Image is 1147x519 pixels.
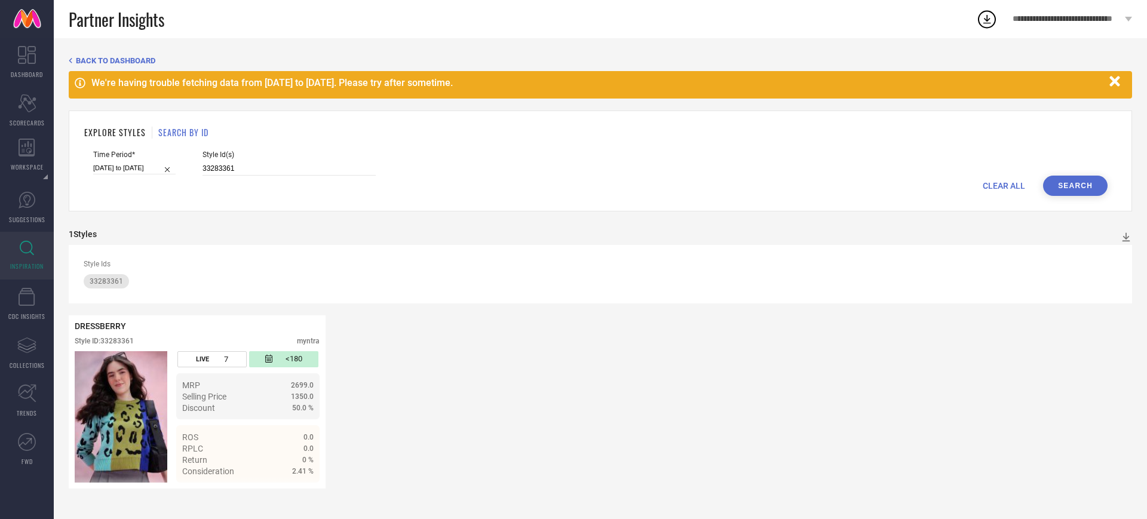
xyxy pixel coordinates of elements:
span: Time Period* [93,151,176,159]
span: WORKSPACE [11,162,44,171]
span: Selling Price [182,392,226,401]
span: SCORECARDS [10,118,45,127]
span: Style Id(s) [203,151,376,159]
span: SUGGESTIONS [9,215,45,224]
span: ROS [182,432,198,442]
span: LIVE [196,355,209,363]
span: FWD [22,457,33,466]
span: <180 [286,354,302,364]
span: TRENDS [17,409,37,417]
span: CDC INSIGHTS [8,312,45,321]
span: 0.0 [303,444,314,453]
div: We're having trouble fetching data from [DATE] to [DATE]. Please try after sometime. [91,77,1103,88]
div: Number of days since the style was first listed on the platform [249,351,318,367]
div: Style ID: 33283361 [75,337,134,345]
a: Details [275,488,314,497]
span: Details [287,488,314,497]
span: INSPIRATION [10,262,44,271]
div: Number of days the style has been live on the platform [177,351,246,367]
span: 2.41 % [292,467,314,475]
h1: SEARCH BY ID [158,126,208,139]
img: Style preview image [75,351,167,483]
span: CLEAR ALL [983,181,1025,191]
span: 7 [224,355,228,364]
button: Search [1043,176,1108,196]
div: Click to view image [75,351,167,483]
span: COLLECTIONS [10,361,45,370]
input: Enter comma separated style ids e.g. 12345, 67890 [203,162,376,176]
span: 2699.0 [291,381,314,389]
span: 33283361 [90,277,123,285]
span: Consideration [182,466,234,476]
span: RPLC [182,444,203,453]
span: BACK TO DASHBOARD [76,56,155,65]
span: 0.0 [303,433,314,441]
span: DRESSBERRY [75,321,126,331]
div: Open download list [976,8,998,30]
span: 0 % [302,456,314,464]
div: myntra [297,337,320,345]
span: MRP [182,380,200,390]
div: 1 Styles [69,229,97,239]
span: 50.0 % [292,404,314,412]
span: Discount [182,403,215,413]
span: Partner Insights [69,7,164,32]
div: Style Ids [84,260,1117,268]
span: Return [182,455,207,465]
span: 1350.0 [291,392,314,401]
span: DASHBOARD [11,70,43,79]
h1: EXPLORE STYLES [84,126,146,139]
input: Select time period [93,162,176,174]
div: Back TO Dashboard [69,56,1132,65]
